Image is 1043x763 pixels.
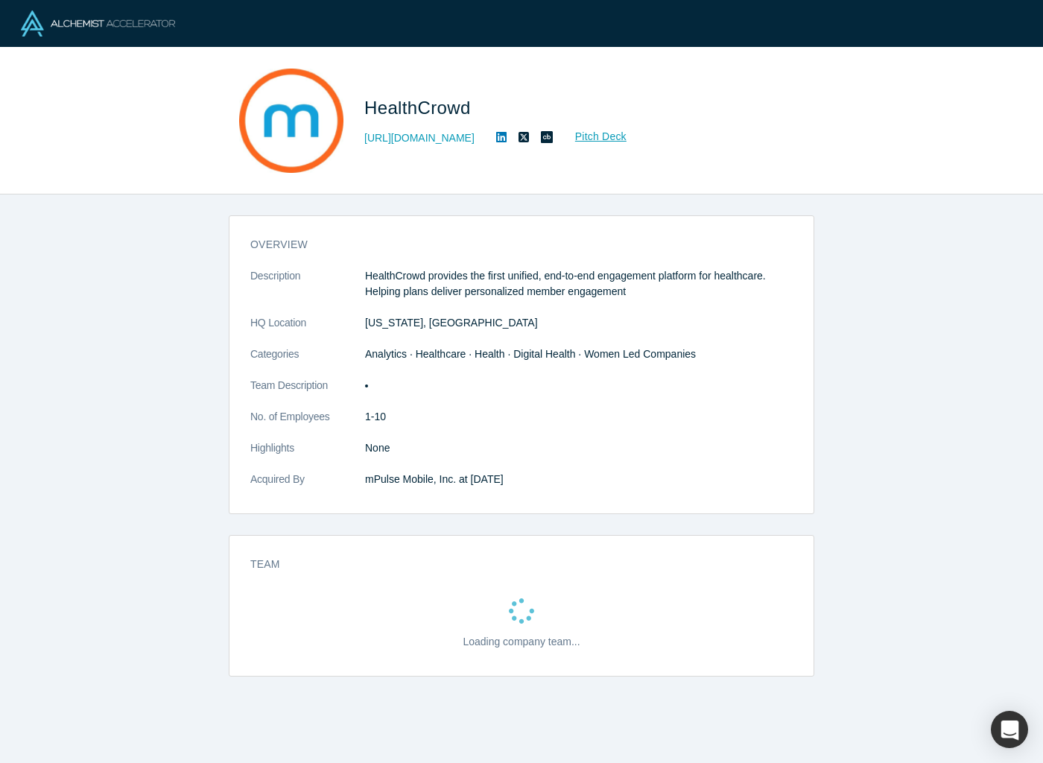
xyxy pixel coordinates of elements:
dt: Team Description [250,378,365,409]
dt: Highlights [250,440,365,472]
img: Alchemist Logo [21,10,175,37]
p: Loading company team... [463,634,580,650]
img: HealthCrowd's Logo [239,69,343,173]
a: Pitch Deck [559,128,627,145]
dd: [US_STATE], [GEOGRAPHIC_DATA] [365,315,793,331]
h3: overview [250,237,772,253]
p: None [365,440,793,456]
dt: Acquired By [250,472,365,503]
dt: Description [250,268,365,315]
span: Analytics · Healthcare · Health · Digital Health · Women Led Companies [365,348,696,360]
dt: Categories [250,346,365,378]
dd: 1-10 [365,409,793,425]
dd: mPulse Mobile, Inc. at [DATE] [365,472,793,487]
p: HealthCrowd provides the first unified, end-to-end engagement platform for healthcare. Helping pl... [365,268,793,300]
a: [URL][DOMAIN_NAME] [364,130,475,146]
dt: HQ Location [250,315,365,346]
h3: Team [250,557,772,572]
span: HealthCrowd [364,98,476,118]
dt: No. of Employees [250,409,365,440]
